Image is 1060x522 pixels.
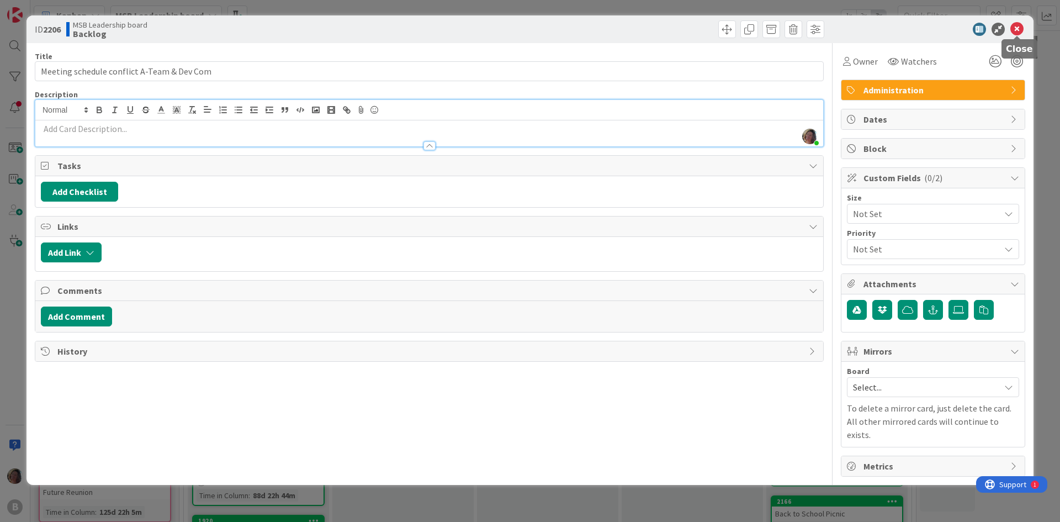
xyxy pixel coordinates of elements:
span: Board [847,367,870,375]
div: Size [847,194,1019,202]
span: Block [863,142,1005,155]
span: ID [35,23,61,36]
button: Add Link [41,242,102,262]
span: Not Set [853,206,994,222]
span: Administration [863,83,1005,97]
span: Dates [863,113,1005,126]
img: kNie0WSz1rrQsgddM5JO8qitEA2osmnc.jpg [802,129,818,144]
button: Add Checklist [41,182,118,202]
span: Custom Fields [863,171,1005,184]
span: Tasks [57,159,803,172]
label: Title [35,51,52,61]
span: Metrics [863,460,1005,473]
div: 1 [57,4,60,13]
div: Priority [847,229,1019,237]
span: Owner [853,55,878,68]
span: Links [57,220,803,233]
h5: Close [1006,44,1033,54]
span: Not Set [853,241,994,257]
button: Add Comment [41,307,112,326]
span: Comments [57,284,803,297]
span: Watchers [901,55,937,68]
span: Support [23,2,50,15]
p: To delete a mirror card, just delete the card. All other mirrored cards will continue to exists. [847,402,1019,441]
span: Description [35,89,78,99]
span: Select... [853,379,994,395]
span: MSB Leadership board [73,20,147,29]
b: 2206 [43,24,61,35]
span: Attachments [863,277,1005,291]
span: ( 0/2 ) [924,172,942,183]
input: type card name here... [35,61,824,81]
b: Backlog [73,29,147,38]
span: Mirrors [863,345,1005,358]
span: History [57,345,803,358]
